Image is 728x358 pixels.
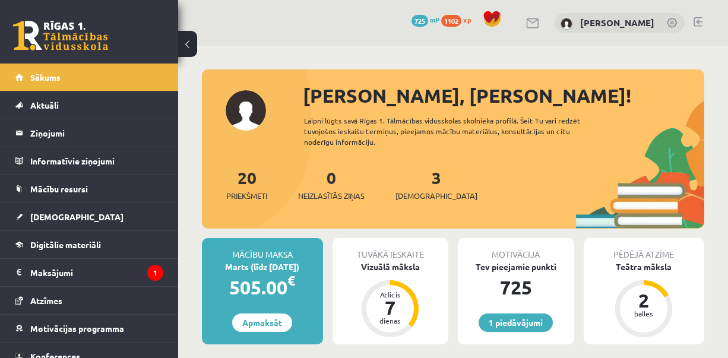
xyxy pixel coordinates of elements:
a: Vizuālā māksla Atlicis 7 dienas [333,261,449,339]
span: Sākums [30,72,61,83]
span: Mācību resursi [30,183,88,194]
span: [DEMOGRAPHIC_DATA] [30,211,124,222]
legend: Ziņojumi [30,119,163,147]
span: Priekšmeti [226,190,267,202]
div: Atlicis [372,291,408,298]
div: Tev pieejamie punkti [458,261,574,273]
span: mP [430,15,439,24]
a: 20Priekšmeti [226,167,267,202]
div: 2 [626,291,661,310]
a: Apmaksāt [232,313,292,332]
a: Digitālie materiāli [15,231,163,258]
span: [DEMOGRAPHIC_DATA] [395,190,477,202]
div: Vizuālā māksla [333,261,449,273]
span: Motivācijas programma [30,323,124,334]
span: 725 [412,15,428,27]
div: 725 [458,273,574,302]
legend: Informatīvie ziņojumi [30,147,163,175]
div: dienas [372,317,408,324]
span: Aktuāli [30,100,59,110]
a: 1 piedāvājumi [479,313,553,332]
span: € [287,272,295,289]
legend: Maksājumi [30,259,163,286]
span: xp [463,15,471,24]
a: Rīgas 1. Tālmācības vidusskola [13,21,108,50]
span: Atzīmes [30,295,62,306]
div: 505.00 [202,273,323,302]
span: Neizlasītās ziņas [298,190,365,202]
div: Pēdējā atzīme [584,238,705,261]
div: balles [626,310,661,317]
a: Ziņojumi [15,119,163,147]
a: 3[DEMOGRAPHIC_DATA] [395,167,477,202]
a: [PERSON_NAME] [580,17,654,28]
a: Maksājumi1 [15,259,163,286]
a: 1102 xp [441,15,477,24]
div: Teātra māksla [584,261,705,273]
div: Motivācija [458,238,574,261]
div: Mācību maksa [202,238,323,261]
a: Atzīmes [15,287,163,314]
a: 725 mP [412,15,439,24]
a: Aktuāli [15,91,163,119]
div: Marts (līdz [DATE]) [202,261,323,273]
a: 0Neizlasītās ziņas [298,167,365,202]
a: Motivācijas programma [15,315,163,342]
a: Teātra māksla 2 balles [584,261,705,339]
div: Tuvākā ieskaite [333,238,449,261]
a: Sākums [15,64,163,91]
div: 7 [372,298,408,317]
span: 1102 [441,15,461,27]
a: [DEMOGRAPHIC_DATA] [15,203,163,230]
i: 1 [147,265,163,281]
span: Digitālie materiāli [30,239,101,250]
a: Mācību resursi [15,175,163,202]
img: Nikola Silāre [561,18,572,30]
div: [PERSON_NAME], [PERSON_NAME]! [303,81,704,110]
a: Informatīvie ziņojumi [15,147,163,175]
div: Laipni lūgts savā Rīgas 1. Tālmācības vidusskolas skolnieka profilā. Šeit Tu vari redzēt tuvojošo... [304,115,606,147]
